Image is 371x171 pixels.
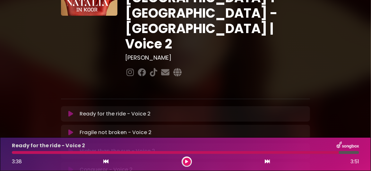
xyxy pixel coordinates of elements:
[125,54,310,61] h3: [PERSON_NAME]
[80,110,151,118] p: Ready for the ride - Voice 2
[12,158,22,165] span: 3:38
[350,158,359,166] span: 3:51
[337,141,359,150] img: songbox-logo-white.png
[80,129,151,136] p: Fragile not broken - Voice 2
[12,142,85,150] p: Ready for the ride - Voice 2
